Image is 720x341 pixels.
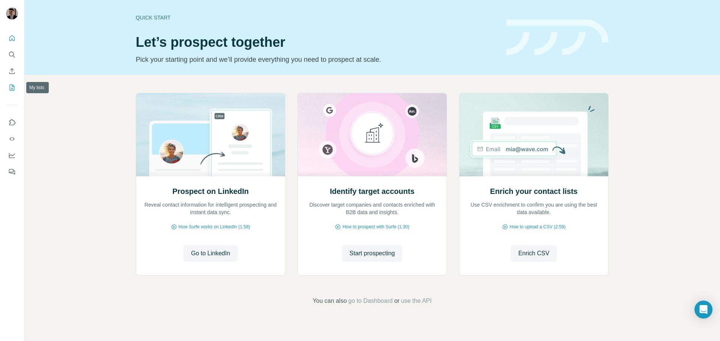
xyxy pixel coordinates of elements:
[6,165,18,179] button: Feedback
[172,186,249,197] h2: Prospect on LinkedIn
[191,249,230,258] span: Go to LinkedIn
[6,132,18,146] button: Use Surfe API
[401,296,432,305] button: use the API
[305,201,439,216] p: Discover target companies and contacts enriched with B2B data and insights.
[510,223,565,230] span: How to upload a CSV (2:59)
[6,7,18,19] img: Avatar
[136,14,497,21] div: Quick start
[6,116,18,129] button: Use Surfe on LinkedIn
[136,93,285,176] img: Prospect on LinkedIn
[6,64,18,78] button: Enrich CSV
[297,93,447,176] img: Identify target accounts
[518,249,549,258] span: Enrich CSV
[6,31,18,45] button: Quick start
[6,48,18,61] button: Search
[178,223,250,230] span: How Surfe works on LinkedIn (1:58)
[144,201,277,216] p: Reveal contact information for intelligent prospecting and instant data sync.
[136,54,497,65] p: Pick your starting point and we’ll provide everything you need to prospect at scale.
[394,296,399,305] span: or
[490,186,577,197] h2: Enrich your contact lists
[183,245,237,262] button: Go to LinkedIn
[349,249,395,258] span: Start prospecting
[694,301,712,319] div: Open Intercom Messenger
[459,93,609,176] img: Enrich your contact lists
[6,81,18,94] button: My lists
[342,245,402,262] button: Start prospecting
[506,19,609,56] img: banner
[313,296,347,305] span: You can also
[6,149,18,162] button: Dashboard
[348,296,393,305] button: go to Dashboard
[136,35,497,50] h1: Let’s prospect together
[467,201,601,216] p: Use CSV enrichment to confirm you are using the best data available.
[330,186,415,197] h2: Identify target accounts
[342,223,409,230] span: How to prospect with Surfe (1:30)
[511,245,557,262] button: Enrich CSV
